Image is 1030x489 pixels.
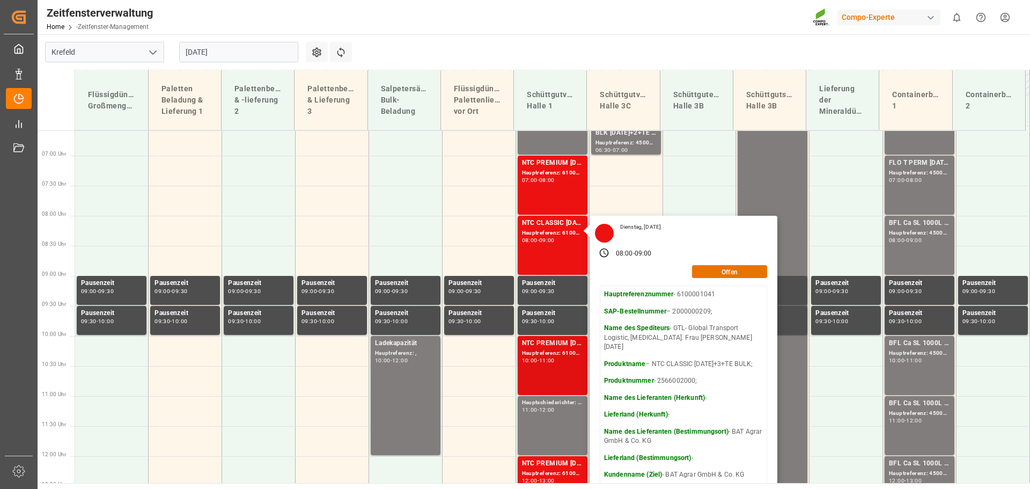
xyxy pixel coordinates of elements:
button: Offen [692,265,767,278]
font: 10:00 [98,318,114,325]
font: 09:30 [833,288,848,295]
font: 08:00 [616,250,633,257]
font: Hauptreferenz: , [375,350,417,356]
font: - [244,318,245,325]
button: Menü öffnen [144,44,160,61]
font: 10:30 Uhr [42,361,66,367]
font: 09:00 [906,237,922,244]
font: 11:00 [539,357,555,364]
font: 09:00 [228,288,244,295]
font: 13:00 [539,477,555,484]
font: 08:00 Uhr [42,211,66,217]
font: 09:30 [906,288,922,295]
font: NTC PREMIUM [DATE]+3+TE BULK; [522,459,631,467]
font: Home [47,23,64,31]
font: 09:30 [392,288,408,295]
button: 0 neue Benachrichtigungen anzeigen [945,5,969,30]
font: Pausenzeit [815,279,849,287]
font: Lieferland (Herkunft) [604,411,668,418]
font: - 6100001041 [673,290,715,298]
font: 08:00 [522,237,538,244]
font: 09:30 [172,288,187,295]
font: Ladekapazität [375,339,417,347]
font: Salpetersäure-Bulk-Beladung [381,84,437,115]
font: 09:30 [81,318,97,325]
font: - BAT Agrar GmbH & Co. KG [662,471,744,478]
font: NTC PREMIUM [DATE]+3+TE BULK; [522,159,631,166]
font: 09:00 [81,288,97,295]
font: 07:00 [522,177,538,184]
font: 07:00 Uhr [42,151,66,157]
font: 09:00 [301,288,317,295]
font: Hauptreferenz: 6100001198, 2000001002; [522,170,635,176]
font: Pausenzeit [154,309,188,317]
font: Flüssigdünger-Palettenlieferung vor Ort [454,84,520,115]
font: 09:30 [980,288,995,295]
font: Palettenbeladung & Lieferung 3 [307,84,375,115]
font: 08:00 [889,237,904,244]
font: - [978,288,980,295]
font: Pausenzeit [962,279,996,287]
font: Offen [722,268,738,275]
img: Screenshot%202023-09-29%20at%2010.02.21.png_1712312052.png [813,8,830,27]
font: 10:00 Uhr [42,331,66,337]
font: - [538,237,539,244]
font: Pausenzeit [301,309,335,317]
font: 09:30 [448,318,464,325]
font: Schüttgutschiffentladung Halle 3B [746,90,842,110]
font: - 2566002000; [654,377,697,384]
font: 09:30 [815,318,831,325]
font: 07:30 Uhr [42,181,66,187]
font: Hauptreferenz: 4500000577, 2000000429; [889,170,1002,176]
font: SAP-Bestellnummer [604,308,666,315]
font: Hauptreferenznummer [604,290,674,298]
font: NTC CLASSIC [DATE]+3+TE BULK; [522,219,627,227]
font: Pausenzeit [448,309,482,317]
font: Hauptreferenz: 4500000821, 2000000630; [889,230,1002,236]
font: 08:00 [906,177,922,184]
font: 10:00 [172,318,187,325]
font: Produktname [604,360,645,368]
font: - [97,318,98,325]
font: Hauptreferenz: 6100001283, 2000001116; [522,350,635,356]
font: Pausenzeit [889,279,923,287]
font: 09:00 [815,288,831,295]
font: 11:00 [889,417,904,424]
font: Pausenzeit [815,309,849,317]
font: 09:00 [889,288,904,295]
font: - [538,406,539,413]
font: 11:00 [522,406,538,413]
button: Hilfecenter [969,5,993,30]
font: Hauptschiedsrichter: Blocker, [522,399,598,405]
font: 11:00 Uhr [42,391,66,397]
font: 09:30 [889,318,904,325]
font: - [904,357,906,364]
font: Pausenzeit [448,279,482,287]
font: 12:00 [522,477,538,484]
font: - [904,288,906,295]
font: 09:00 [154,288,170,295]
font: 11:00 [906,357,922,364]
font: Zeitfensterverwaltung [47,6,153,19]
font: Compo-Experte [842,13,895,21]
font: 10:00 [375,357,391,364]
font: - [904,318,906,325]
font: - [705,394,707,402]
font: BFL Ca SL 1000L IBC MTO; [889,399,973,407]
font: Hauptreferenz: 4500000754, 2000000628; [595,140,708,145]
font: - [97,288,98,295]
font: Hauptreferenz: 6100001041, 2000000209; [522,230,635,236]
font: - [538,288,539,295]
font: 09:30 Uhr [42,301,66,307]
font: Schüttgutverladung Halle 1 [527,90,601,110]
font: 12:00 Uhr [42,451,66,457]
font: NTC PREMIUM [DATE]+3+TE BULK; [522,339,631,347]
font: Pausenzeit [228,309,262,317]
font: 13:00 [906,477,922,484]
font: - [538,477,539,484]
font: - [464,318,466,325]
font: Schüttgutverladung Halle 3C [600,90,674,110]
font: - [691,454,693,462]
font: 09:30 [522,318,538,325]
font: Name des Lieferanten (Bestimmungsort) [604,428,729,435]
